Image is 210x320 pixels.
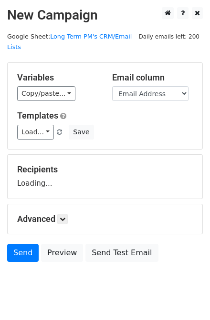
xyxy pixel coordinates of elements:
[112,72,193,83] h5: Email column
[7,33,132,51] a: Long Term PM's CRM/Email Lists
[7,33,132,51] small: Google Sheet:
[85,244,158,262] a: Send Test Email
[135,33,203,40] a: Daily emails left: 200
[135,31,203,42] span: Daily emails left: 200
[69,125,94,140] button: Save
[17,125,54,140] a: Load...
[17,110,58,120] a: Templates
[17,86,75,101] a: Copy/paste...
[17,214,193,224] h5: Advanced
[41,244,83,262] a: Preview
[17,72,98,83] h5: Variables
[17,164,193,175] h5: Recipients
[17,164,193,189] div: Loading...
[7,244,39,262] a: Send
[7,7,203,23] h2: New Campaign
